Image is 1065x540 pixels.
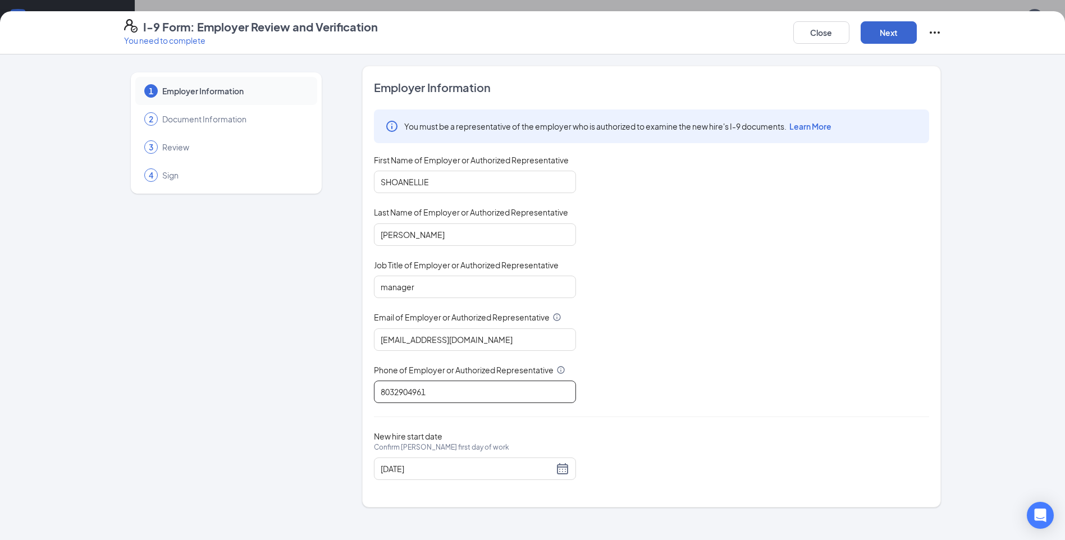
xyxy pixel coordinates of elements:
span: 4 [149,170,153,181]
input: 10 digits only, e.g. "1231231234" [374,381,576,403]
span: Email of Employer or Authorized Representative [374,312,550,323]
span: Confirm [PERSON_NAME] first day of work [374,442,509,453]
svg: Ellipses [928,26,941,39]
p: You need to complete [124,35,378,46]
span: 3 [149,141,153,153]
svg: Info [385,120,399,133]
a: Learn More [787,121,831,131]
span: Learn More [789,121,831,131]
input: Enter your last name [374,223,576,246]
span: Sign [162,170,306,181]
h4: I-9 Form: Employer Review and Verification [143,19,378,35]
span: New hire start date [374,431,509,464]
svg: Info [552,313,561,322]
span: 2 [149,113,153,125]
span: 1 [149,85,153,97]
button: Close [793,21,849,44]
span: First Name of Employer or Authorized Representative [374,154,569,166]
svg: FormI9EVerifyIcon [124,19,138,33]
input: 09/18/2025 [381,463,554,475]
span: You must be a representative of the employer who is authorized to examine the new hire's I-9 docu... [404,121,831,132]
span: Review [162,141,306,153]
input: Enter your first name [374,171,576,193]
button: Next [861,21,917,44]
span: Employer Information [162,85,306,97]
span: Job Title of Employer or Authorized Representative [374,259,559,271]
input: Enter job title [374,276,576,298]
span: Last Name of Employer or Authorized Representative [374,207,568,218]
span: Phone of Employer or Authorized Representative [374,364,554,376]
span: Document Information [162,113,306,125]
div: Open Intercom Messenger [1027,502,1054,529]
span: Employer Information [374,80,929,95]
svg: Info [556,365,565,374]
input: Enter your email address [374,328,576,351]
